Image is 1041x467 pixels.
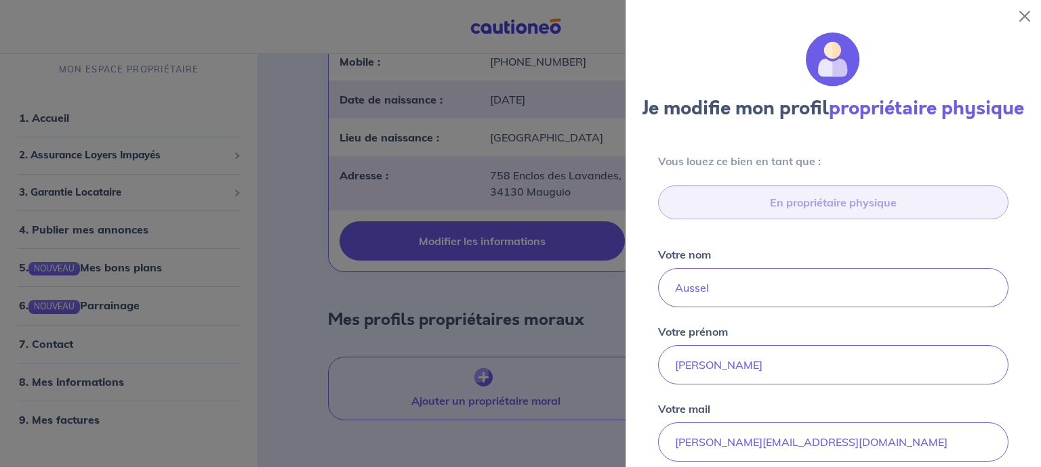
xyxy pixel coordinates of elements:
[658,153,1008,169] p: Vous louez ce bien en tant que :
[658,345,1008,384] input: John
[658,401,710,417] p: Votre mail
[658,324,728,340] p: Votre prénom
[1014,5,1036,27] button: Close
[658,246,711,263] p: Votre nom
[658,268,1008,307] input: Doe
[829,95,1024,122] strong: propriétaire physique
[806,32,860,87] img: illu_account.svg
[642,97,1025,120] h3: Je modifie mon profil
[658,185,1008,219] input: category-placeholder
[658,422,1008,462] input: mail@mail.com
